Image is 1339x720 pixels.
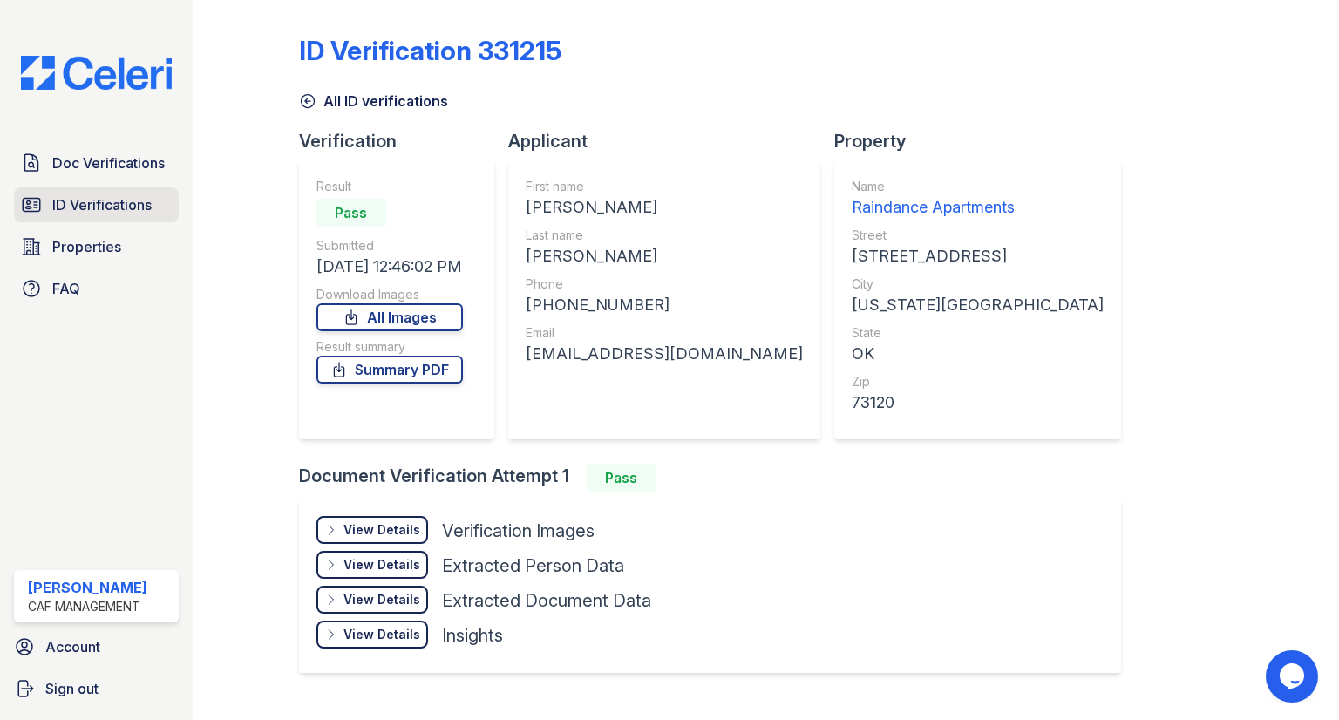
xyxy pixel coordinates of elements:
[442,623,503,648] div: Insights
[14,146,179,180] a: Doc Verifications
[45,636,100,657] span: Account
[343,626,420,643] div: View Details
[299,91,448,112] a: All ID verifications
[299,129,508,153] div: Verification
[52,153,165,173] span: Doc Verifications
[852,293,1104,317] div: [US_STATE][GEOGRAPHIC_DATA]
[852,342,1104,366] div: OK
[52,236,121,257] span: Properties
[508,129,834,153] div: Applicant
[587,464,656,492] div: Pass
[852,373,1104,391] div: Zip
[14,229,179,264] a: Properties
[316,286,463,303] div: Download Images
[526,324,803,342] div: Email
[316,255,463,279] div: [DATE] 12:46:02 PM
[852,195,1104,220] div: Raindance Apartments
[852,178,1104,195] div: Name
[526,244,803,268] div: [PERSON_NAME]
[526,227,803,244] div: Last name
[442,554,624,578] div: Extracted Person Data
[1266,650,1322,703] iframe: chat widget
[526,293,803,317] div: [PHONE_NUMBER]
[852,244,1104,268] div: [STREET_ADDRESS]
[852,178,1104,220] a: Name Raindance Apartments
[442,519,595,543] div: Verification Images
[7,671,186,706] a: Sign out
[834,129,1135,153] div: Property
[299,35,561,66] div: ID Verification 331215
[316,338,463,356] div: Result summary
[343,556,420,574] div: View Details
[526,195,803,220] div: [PERSON_NAME]
[7,56,186,90] img: CE_Logo_Blue-a8612792a0a2168367f1c8372b55b34899dd931a85d93a1a3d3e32e68fde9ad4.png
[852,275,1104,293] div: City
[316,237,463,255] div: Submitted
[526,178,803,195] div: First name
[28,598,147,615] div: CAF Management
[316,199,386,227] div: Pass
[852,227,1104,244] div: Street
[526,275,803,293] div: Phone
[316,303,463,331] a: All Images
[7,629,186,664] a: Account
[526,342,803,366] div: [EMAIL_ADDRESS][DOMAIN_NAME]
[316,178,463,195] div: Result
[28,577,147,598] div: [PERSON_NAME]
[45,678,99,699] span: Sign out
[343,521,420,539] div: View Details
[343,591,420,608] div: View Details
[442,588,651,613] div: Extracted Document Data
[316,356,463,384] a: Summary PDF
[852,391,1104,415] div: 73120
[14,271,179,306] a: FAQ
[299,464,1135,492] div: Document Verification Attempt 1
[52,278,80,299] span: FAQ
[14,187,179,222] a: ID Verifications
[852,324,1104,342] div: State
[52,194,152,215] span: ID Verifications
